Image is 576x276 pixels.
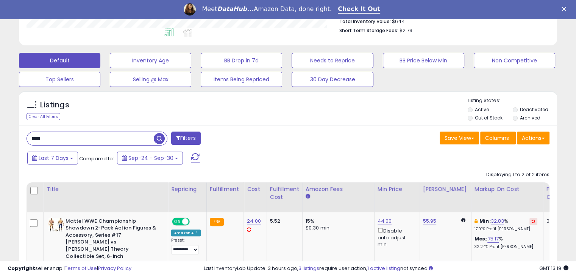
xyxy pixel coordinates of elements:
button: Top Sellers [19,72,100,87]
div: Meet Amazon Data, done right. [202,5,332,13]
button: BB Price Below Min [383,53,464,68]
div: Repricing [171,185,203,193]
small: FBA [210,218,224,226]
div: Fulfillment Cost [270,185,299,201]
div: Preset: [171,238,201,255]
a: 1 active listing [367,265,400,272]
label: Archived [520,115,540,121]
div: 15% [306,218,368,225]
p: Listing States: [468,97,557,104]
a: Privacy Policy [98,265,131,272]
button: Columns [480,132,516,144]
div: Close [562,7,569,11]
img: Profile image for Georgie [184,3,196,16]
span: Last 7 Days [39,154,69,162]
button: Save View [440,132,479,144]
b: Total Inventory Value: [339,18,391,25]
div: Displaying 1 to 2 of 2 items [486,171,549,178]
button: Filters [171,132,201,145]
div: Markup on Cost [475,185,540,193]
span: Sep-24 - Sep-30 [128,154,173,162]
b: Min: [479,217,491,225]
b: Mattel WWE Championship Showdown 2-Pack Action Figures & Accessory, Series #17 [PERSON_NAME] vs [... [66,218,158,262]
div: $0.30 min [306,225,368,231]
i: DataHub... [217,5,254,12]
a: 32.83 [491,217,504,225]
div: Amazon AI * [171,229,201,236]
a: 44.00 [378,217,392,225]
small: Amazon Fees. [306,193,310,200]
button: Last 7 Days [27,152,78,164]
button: 30 Day Decrease [292,72,373,87]
button: Default [19,53,100,68]
div: % [475,236,537,250]
th: The percentage added to the cost of goods (COGS) that forms the calculator for Min & Max prices. [471,182,543,212]
div: % [475,218,537,232]
button: Non Competitive [474,53,555,68]
a: 55.95 [423,217,437,225]
div: Min Price [378,185,417,193]
button: Actions [517,132,549,144]
div: 0 [546,218,570,225]
div: Disable auto adjust min [378,226,414,248]
li: $644 [339,16,544,25]
div: Title [47,185,165,193]
a: Check It Out [338,5,380,14]
div: Amazon Fees [306,185,371,193]
span: Columns [485,134,509,142]
div: Cost [247,185,264,193]
button: Needs to Reprice [292,53,373,68]
img: 41NjDHmTIkL._SL40_.jpg [48,218,64,231]
button: Sep-24 - Sep-30 [117,152,183,164]
a: 75.17 [487,235,499,243]
span: Compared to: [79,155,114,162]
a: 3 listings [298,265,319,272]
button: BB Drop in 7d [201,53,282,68]
b: Max: [475,235,488,242]
span: OFF [189,218,201,225]
div: seller snap | | [8,265,131,272]
button: Items Being Repriced [201,72,282,87]
div: Clear All Filters [27,113,60,120]
div: Fulfillment [210,185,240,193]
div: Last InventoryLab Update: 3 hours ago, require user action, not synced. [204,265,568,272]
p: 17.91% Profit [PERSON_NAME] [475,226,537,232]
a: Terms of Use [65,265,97,272]
b: Short Term Storage Fees: [339,27,398,34]
label: Out of Stock [475,115,503,121]
p: 32.24% Profit [PERSON_NAME] [475,244,537,250]
button: Selling @ Max [110,72,191,87]
label: Deactivated [520,106,548,113]
h5: Listings [40,100,69,110]
span: $2.73 [400,27,412,34]
div: 5.52 [270,218,297,225]
strong: Copyright [8,265,35,272]
button: Inventory Age [110,53,191,68]
div: Fulfillable Quantity [546,185,573,201]
div: [PERSON_NAME] [423,185,468,193]
label: Active [475,106,489,113]
span: 2025-10-9 13:19 GMT [539,265,568,272]
a: 24.00 [247,217,261,225]
span: ON [173,218,182,225]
